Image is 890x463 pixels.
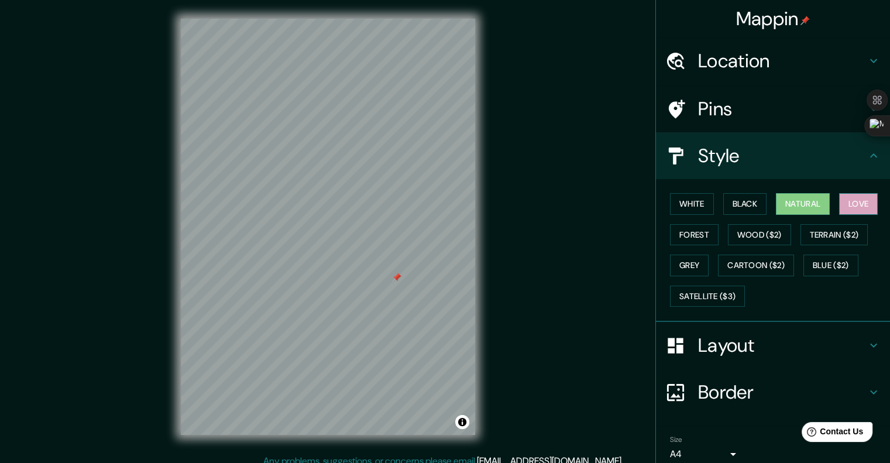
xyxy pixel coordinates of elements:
[656,369,890,416] div: Border
[698,380,867,404] h4: Border
[670,255,709,276] button: Grey
[670,435,682,445] label: Size
[718,255,794,276] button: Cartoon ($2)
[670,286,745,307] button: Satellite ($3)
[776,193,830,215] button: Natural
[181,19,475,435] canvas: Map
[656,37,890,84] div: Location
[656,132,890,179] div: Style
[670,224,719,246] button: Forest
[800,224,868,246] button: Terrain ($2)
[656,322,890,369] div: Layout
[670,193,714,215] button: White
[803,255,858,276] button: Blue ($2)
[698,97,867,121] h4: Pins
[723,193,767,215] button: Black
[455,415,469,429] button: Toggle attribution
[786,417,877,450] iframe: Help widget launcher
[736,7,810,30] h4: Mappin
[698,334,867,357] h4: Layout
[839,193,878,215] button: Love
[728,224,791,246] button: Wood ($2)
[656,85,890,132] div: Pins
[698,144,867,167] h4: Style
[800,16,810,25] img: pin-icon.png
[698,49,867,73] h4: Location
